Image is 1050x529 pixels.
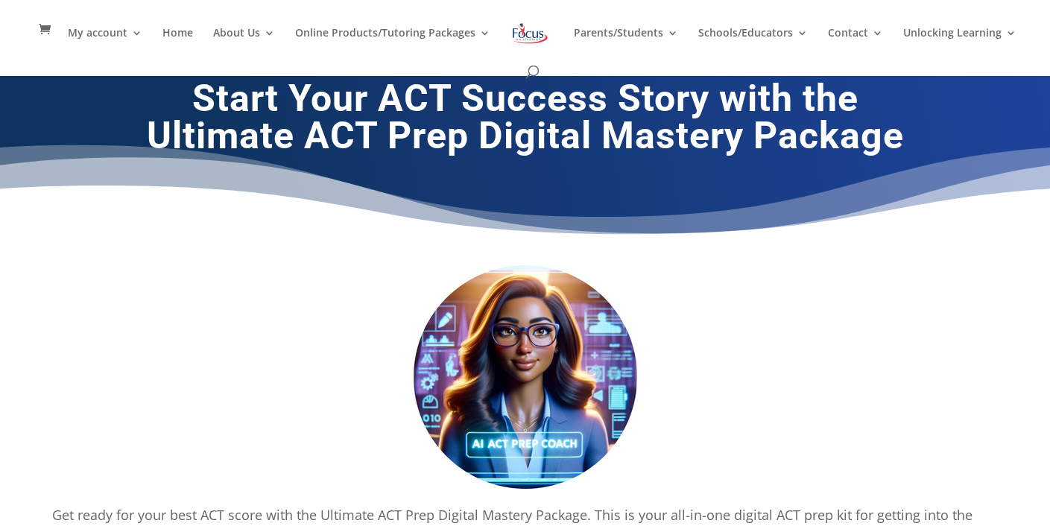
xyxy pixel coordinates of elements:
[903,28,1016,63] a: Unlocking Learning
[213,28,275,63] a: About Us
[828,28,883,63] a: Contact
[574,28,678,63] a: Parents/Students
[162,28,193,63] a: Home
[295,28,490,63] a: Online Products/Tutoring Packages
[147,77,904,157] strong: Start Your ACT Success Story with the Ultimate ACT Prep Digital Mastery Package
[698,28,808,63] a: Schools/Educators
[510,20,549,47] img: Focus on Learning
[68,28,142,63] a: My account
[414,265,637,489] img: Ultimate ACT Digital Mastery Package1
